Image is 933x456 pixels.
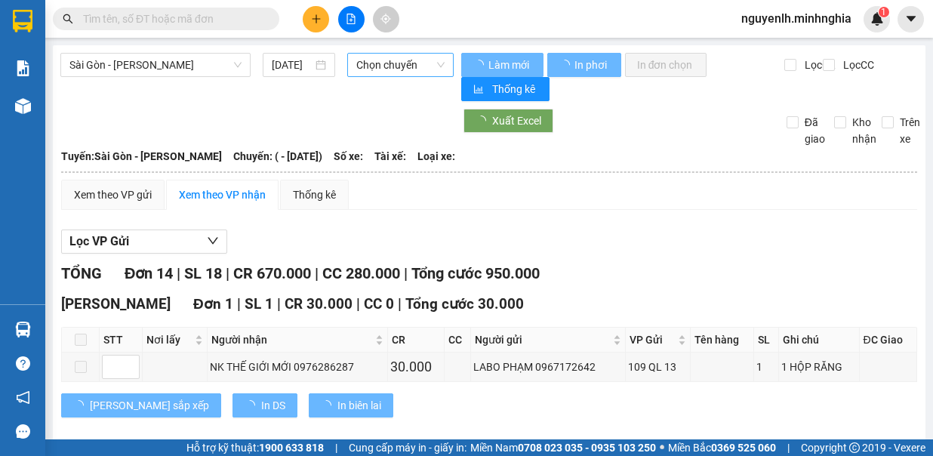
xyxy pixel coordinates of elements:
[388,328,445,353] th: CR
[405,295,524,313] span: Tổng cước 30.000
[306,439,374,456] span: CR 90.000
[61,264,102,282] span: TỔNG
[322,264,400,282] span: CC 280.000
[299,439,303,456] span: |
[668,439,776,456] span: Miền Bắc
[492,112,541,129] span: Xuất Excel
[492,81,537,97] span: Thống kê
[69,54,242,76] span: Sài Gòn - Phan Rí
[232,393,297,417] button: In DS
[787,439,790,456] span: |
[193,295,233,313] span: Đơn 1
[473,84,486,96] span: bar-chart
[261,397,285,414] span: In DS
[259,442,324,454] strong: 1900 633 818
[904,12,918,26] span: caret-down
[729,9,864,28] span: nguyenlh.minhnghia
[211,331,373,348] span: Người nhận
[411,264,540,282] span: Tổng cước 950.000
[15,60,31,76] img: solution-icon
[660,445,664,451] span: ⚪️
[628,359,688,375] div: 109 QL 13
[73,400,90,411] span: loading
[870,12,884,26] img: icon-new-feature
[61,230,227,254] button: Lọc VP Gửi
[15,322,31,337] img: warehouse-icon
[404,264,408,282] span: |
[100,328,143,353] th: STT
[90,397,209,414] span: [PERSON_NAME] sắp xếp
[245,295,273,313] span: SL 1
[177,264,180,282] span: |
[518,442,656,454] strong: 0708 023 035 - 0935 103 250
[233,264,311,282] span: CR 670.000
[630,331,675,348] span: VP Gửi
[380,14,391,24] span: aim
[15,98,31,114] img: warehouse-icon
[277,295,281,313] span: |
[266,439,295,456] span: SL 6
[16,390,30,405] span: notification
[285,295,353,313] span: CR 30.000
[879,7,889,17] sup: 1
[756,359,776,375] div: 1
[338,6,365,32] button: file-add
[69,232,129,251] span: Lọc VP Gửi
[210,359,386,375] div: NK THẾ GIỚI MỚI 0976286287
[626,353,691,382] td: 109 QL 13
[311,14,322,24] span: plus
[374,148,406,165] span: Tài xế:
[625,53,707,77] button: In đơn chọn
[547,53,621,77] button: In phơi
[83,11,261,27] input: Tìm tên, số ĐT hoặc mã đơn
[461,53,543,77] button: Làm mới
[207,235,219,247] span: down
[781,359,856,375] div: 1 HỘP RĂNG
[334,148,363,165] span: Số xe:
[356,54,445,76] span: Chọn chuyến
[74,186,152,203] div: Xem theo VP gửi
[16,356,30,371] span: question-circle
[846,114,882,147] span: Kho nhận
[186,439,324,456] span: Hỗ trợ kỹ thuật:
[179,186,266,203] div: Xem theo VP nhận
[463,109,553,133] button: Xuất Excel
[373,6,399,32] button: aim
[461,77,550,101] button: bar-chartThống kê
[466,439,470,456] span: |
[488,57,531,73] span: Làm mới
[63,14,73,24] span: search
[61,393,221,417] button: [PERSON_NAME] sắp xếp
[321,400,337,411] span: loading
[237,295,241,313] span: |
[226,264,229,282] span: |
[779,328,859,353] th: Ghi chú
[559,60,572,70] span: loading
[398,295,402,313] span: |
[61,150,222,162] b: Tuyến: Sài Gòn - [PERSON_NAME]
[691,328,755,353] th: Tên hàng
[476,116,492,126] span: loading
[349,439,466,456] span: Cung cấp máy in - giấy in:
[61,295,171,313] span: [PERSON_NAME]
[473,439,600,456] span: Tổng cước 320.000
[346,14,356,24] span: file-add
[860,328,917,353] th: ĐC Giao
[898,6,924,32] button: caret-down
[215,439,255,456] span: Đơn 6
[61,439,192,456] span: VP [PERSON_NAME]
[386,439,462,456] span: CC 230.000
[335,439,337,456] span: |
[315,264,319,282] span: |
[303,6,329,32] button: plus
[754,328,779,353] th: SL
[470,439,656,456] span: Miền Nam
[245,400,261,411] span: loading
[272,57,313,73] input: 13/10/2025
[125,264,173,282] span: Đơn 14
[837,57,876,73] span: Lọc CC
[473,60,486,70] span: loading
[445,328,471,353] th: CC
[233,148,322,165] span: Chuyến: ( - [DATE])
[337,397,381,414] span: In biên lai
